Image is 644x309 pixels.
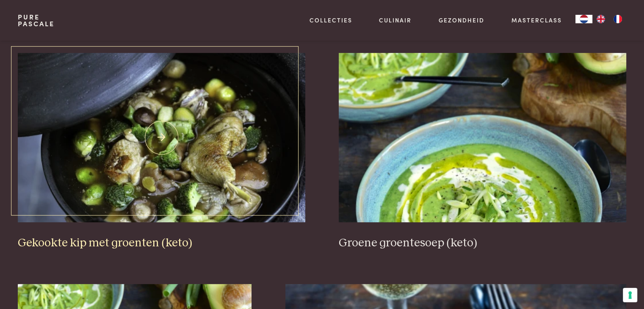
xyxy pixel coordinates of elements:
[511,16,562,25] a: Masterclass
[18,236,305,251] h3: Gekookte kip met groenten (keto)
[592,15,626,23] ul: Language list
[339,236,626,251] h3: Groene groentesoep (keto)
[575,15,592,23] a: NL
[379,16,412,25] a: Culinair
[575,15,626,23] aside: Language selected: Nederlands
[609,15,626,23] a: FR
[623,288,637,302] button: Uw voorkeuren voor toestemming voor trackingtechnologieën
[339,53,626,222] img: Groene groentesoep (keto)
[18,53,305,222] img: Gekookte kip met groenten (keto)
[310,16,352,25] a: Collecties
[18,53,305,250] a: Gekookte kip met groenten (keto) Gekookte kip met groenten (keto)
[592,15,609,23] a: EN
[575,15,592,23] div: Language
[339,53,626,250] a: Groene groentesoep (keto) Groene groentesoep (keto)
[18,14,55,27] a: PurePascale
[439,16,484,25] a: Gezondheid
